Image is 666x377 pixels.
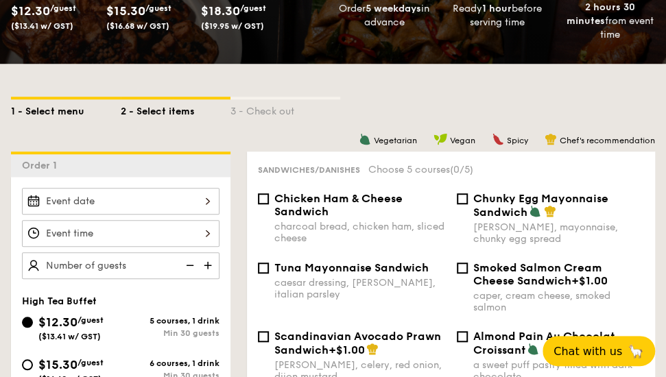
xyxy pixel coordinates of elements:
[240,3,266,13] span: /guest
[329,343,365,356] span: +$1.00
[38,357,78,372] span: $15.30
[22,359,33,370] input: $15.30/guest($16.68 w/ GST)6 courses, 1 drinkMin 30 guests
[11,21,73,31] span: ($13.41 w/ GST)
[473,221,645,245] div: [PERSON_NAME], mayonnaise, chunky egg spread
[22,220,219,247] input: Event time
[481,3,511,14] strong: 1 hour
[38,332,101,341] span: ($13.41 w/ GST)
[446,2,547,29] div: Ready before serving time
[22,252,219,279] input: Number of guests
[121,99,230,119] div: 2 - Select items
[106,3,145,19] span: $15.30
[366,343,379,355] img: icon-chef-hat.a58ddaea.svg
[571,274,608,287] span: +$1.00
[121,328,219,338] div: Min 30 guests
[199,252,219,278] img: icon-add.58712e84.svg
[359,133,371,145] img: icon-vegetarian.fe4039eb.svg
[11,99,121,119] div: 1 - Select menu
[22,188,219,215] input: Event date
[473,192,608,219] span: Chunky Egg Mayonnaise Sandwich
[545,133,557,145] img: icon-chef-hat.a58ddaea.svg
[457,263,468,273] input: Smoked Salmon Cream Cheese Sandwich+$1.00caper, cream cheese, smoked salmon
[201,21,264,31] span: ($19.95 w/ GST)
[457,193,468,204] input: Chunky Egg Mayonnaise Sandwich[PERSON_NAME], mayonnaise, chunky egg spread
[50,3,76,13] span: /guest
[78,315,104,325] span: /guest
[473,330,615,356] span: Almond Pain Au Chocolat Croissant
[543,336,655,366] button: Chat with us🦙
[145,3,171,13] span: /guest
[374,136,417,145] span: Vegetarian
[22,295,97,307] span: High Tea Buffet
[274,330,441,356] span: Scandinavian Avocado Prawn Sandwich
[230,99,340,119] div: 3 - Check out
[121,358,219,368] div: 6 courses, 1 drink
[368,164,473,175] span: Choose 5 courses
[258,263,269,273] input: Tuna Mayonnaise Sandwichcaesar dressing, [PERSON_NAME], italian parsley
[554,345,622,358] span: Chat with us
[492,133,504,145] img: icon-spicy.37a8142b.svg
[628,343,644,359] span: 🦙
[457,331,468,342] input: Almond Pain Au Chocolat Croissanta sweet puff pastry filled with dark chocolate
[121,316,219,326] div: 5 courses, 1 drink
[507,136,528,145] span: Spicy
[274,192,403,218] span: Chicken Ham & Cheese Sandwich
[473,290,645,313] div: caper, cream cheese, smoked salmon
[258,165,360,175] span: Sandwiches/Danishes
[529,205,541,217] img: icon-vegetarian.fe4039eb.svg
[473,261,602,287] span: Smoked Salmon Cream Cheese Sandwich
[22,160,62,171] span: Order 1
[560,136,655,145] span: Chef's recommendation
[22,317,33,328] input: $12.30/guest($13.41 w/ GST)5 courses, 1 drinkMin 30 guests
[566,1,634,27] strong: 2 hours 30 minutes
[333,2,435,29] div: Order in advance
[527,343,539,355] img: icon-vegetarian.fe4039eb.svg
[258,193,269,204] input: Chicken Ham & Cheese Sandwichcharcoal bread, chicken ham, sliced cheese
[106,21,169,31] span: ($16.68 w/ GST)
[366,3,421,14] strong: 5 weekdays
[11,3,50,19] span: $12.30
[258,331,269,342] input: Scandinavian Avocado Prawn Sandwich+$1.00[PERSON_NAME], celery, red onion, dijon mustard
[450,136,475,145] span: Vegan
[178,252,199,278] img: icon-reduce.1d2dbef1.svg
[38,315,78,330] span: $12.30
[559,1,661,42] div: from event time
[433,133,447,145] img: icon-vegan.f8ff3823.svg
[274,261,429,274] span: Tuna Mayonnaise Sandwich
[201,3,240,19] span: $18.30
[450,164,473,175] span: (0/5)
[544,205,556,217] img: icon-chef-hat.a58ddaea.svg
[274,277,446,300] div: caesar dressing, [PERSON_NAME], italian parsley
[78,358,104,367] span: /guest
[274,221,446,244] div: charcoal bread, chicken ham, sliced cheese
